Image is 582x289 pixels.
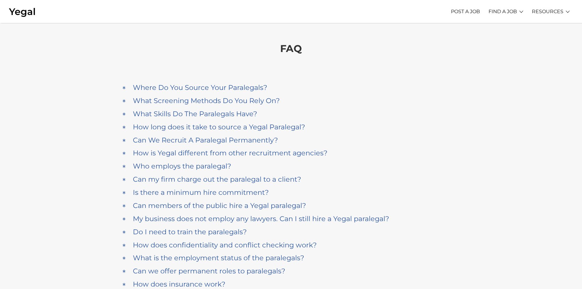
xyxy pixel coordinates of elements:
[122,239,461,251] a: How does confidentiality and conflict checking work?
[133,136,278,144] h4: Can We Recruit A Paralegal Permanently?
[133,175,301,183] h4: Can my firm charge out the paralegal to a client?
[133,215,389,223] h4: My business does not employ any lawyers. Can I still hire a Yegal paralegal?
[122,226,461,238] a: Do I need to train the paralegals?
[133,123,305,131] h4: How long does it take to source a Yegal Paralegal?
[133,202,306,210] h4: Can members of the public hire a Yegal paralegal?
[122,161,461,172] a: Who employs the paralegal?
[133,97,280,105] h4: What Screening Methods Do You Rely On?
[122,265,461,277] a: Can we offer permanent roles to paralegals?
[133,228,247,236] h4: Do I need to train the paralegals?
[133,110,257,118] h4: What Skills Do The Paralegals Have?
[133,162,231,170] h4: Who employs the paralegal?
[122,187,461,198] a: Is there a minimum hire commitment?
[451,3,480,20] a: POST A JOB
[532,3,563,20] a: RESOURCES
[122,213,461,224] a: My business does not employ any lawyers. Can I still hire a Yegal paralegal?
[133,267,285,275] h4: Can we offer permanent roles to paralegals?
[133,188,269,197] h4: Is there a minimum hire commitment?
[133,241,317,249] h4: How does confidentiality and conflict checking work?
[133,254,304,262] h4: What is the employment status of the paralegals?
[122,108,461,120] a: What Skills Do The Paralegals Have?
[122,174,461,185] a: Can my firm charge out the paralegal to a client?
[122,200,461,211] a: Can members of the public hire a Yegal paralegal?
[133,149,328,157] h4: How is Yegal different from other recruitment agencies?
[122,135,461,146] a: Can We Recruit A Paralegal Permanently?
[122,252,461,264] a: What is the employment status of the paralegals?
[133,280,225,288] h4: How does insurance work?
[122,82,461,93] a: Where Do You Source Your Paralegals?
[133,83,267,92] h4: Where Do You Source Your Paralegals?
[489,3,517,20] a: FIND A JOB
[122,121,461,133] a: How long does it take to source a Yegal Paralegal?
[122,147,461,159] a: How is Yegal different from other recruitment agencies?
[122,95,461,106] a: What Screening Methods Do You Rely On?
